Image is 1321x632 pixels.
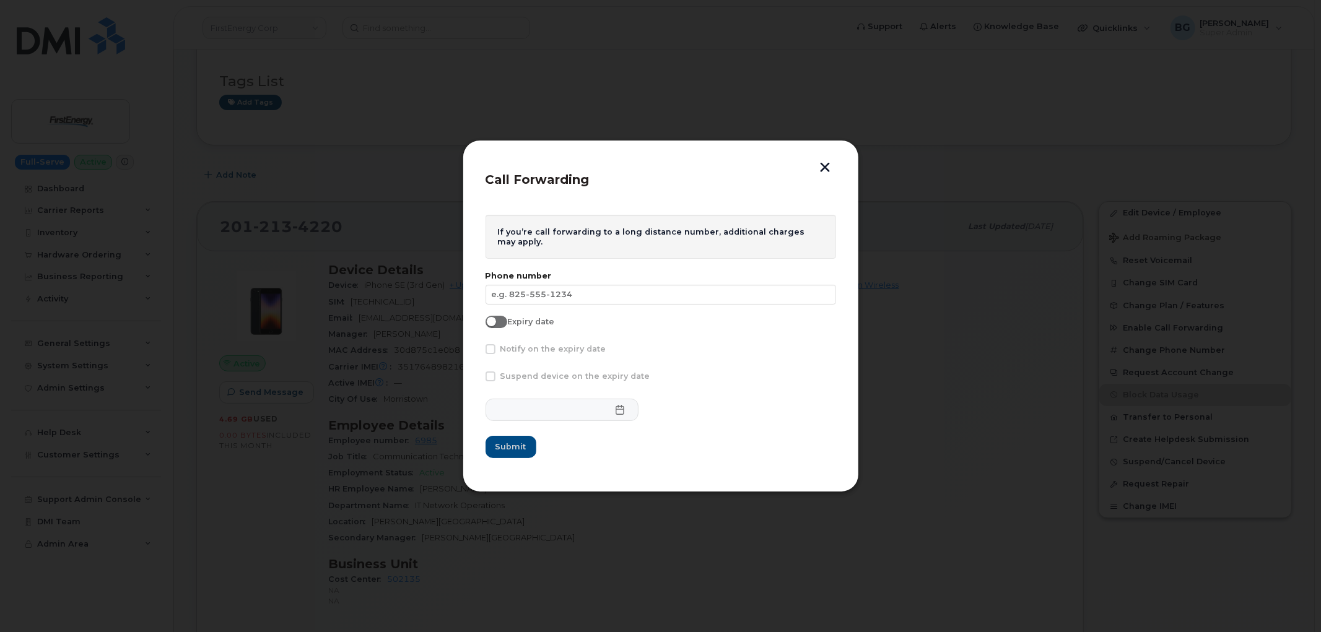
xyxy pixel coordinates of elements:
span: Call Forwarding [486,172,590,187]
button: Submit [486,436,536,458]
span: Expiry date [507,317,554,326]
input: Expiry date [486,316,495,326]
div: If you’re call forwarding to a long distance number, additional charges may apply. [486,215,836,259]
span: Submit [495,441,526,452]
label: Phone number [486,271,836,280]
iframe: Messenger Launcher [1267,578,1312,623]
input: e.g. 825-555-1234 [486,285,836,305]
